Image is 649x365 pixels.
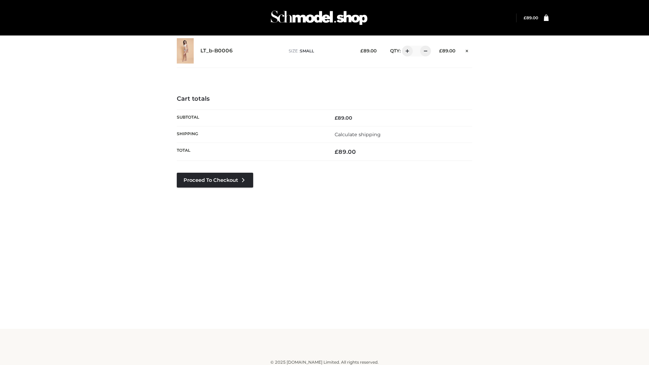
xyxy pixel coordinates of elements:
span: £ [439,48,442,53]
span: £ [360,48,363,53]
a: LT_b-B0006 [200,48,233,54]
p: size : [289,48,350,54]
bdi: 89.00 [524,15,538,20]
bdi: 89.00 [335,115,352,121]
bdi: 89.00 [439,48,455,53]
span: £ [335,148,338,155]
th: Total [177,143,324,161]
bdi: 89.00 [335,148,356,155]
img: Schmodel Admin 964 [268,4,370,31]
span: £ [524,15,526,20]
a: Remove this item [462,46,472,54]
a: £89.00 [524,15,538,20]
bdi: 89.00 [360,48,377,53]
th: Subtotal [177,109,324,126]
img: LT_b-B0006 - SMALL [177,38,194,64]
h4: Cart totals [177,95,472,103]
th: Shipping [177,126,324,143]
a: Calculate shipping [335,131,381,138]
span: SMALL [300,48,314,53]
div: QTY: [383,46,429,56]
a: Proceed to Checkout [177,173,253,188]
span: £ [335,115,338,121]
